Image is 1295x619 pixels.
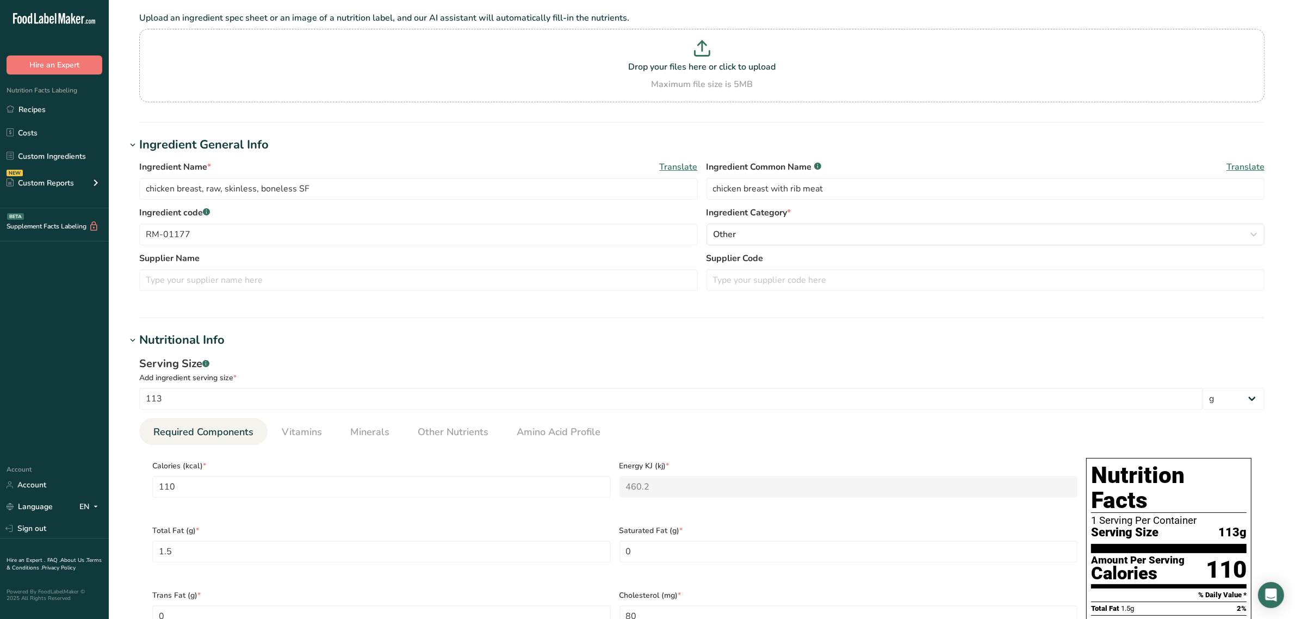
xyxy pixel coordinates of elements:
[7,589,102,602] div: Powered By FoodLabelMaker © 2025 All Rights Reserved
[1091,526,1158,540] span: Serving Size
[142,60,1262,73] p: Drop your files here or click to upload
[47,556,60,564] a: FAQ .
[139,11,1265,24] p: Upload an ingredient spec sheet or an image of a nutrition label, and our AI assistant will autom...
[1091,515,1247,526] div: 1 Serving Per Container
[79,500,102,513] div: EN
[139,372,1265,383] div: Add ingredient serving size
[707,178,1265,200] input: Type an alternate ingredient name if you have
[1091,555,1185,566] div: Amount Per Serving
[152,525,611,536] span: Total Fat (g)
[139,206,698,219] label: Ingredient code
[7,177,74,189] div: Custom Reports
[139,331,225,349] div: Nutritional Info
[707,252,1265,265] label: Supplier Code
[139,269,698,291] input: Type your supplier name here
[619,590,1078,601] span: Cholesterol (mg)
[1091,604,1119,612] span: Total Fat
[152,590,611,601] span: Trans Fat (g)
[7,213,24,220] div: BETA
[1091,566,1185,581] div: Calories
[139,160,211,174] span: Ingredient Name
[7,556,45,564] a: Hire an Expert .
[1258,582,1284,608] div: Open Intercom Messenger
[1121,604,1134,612] span: 1.5g
[139,136,269,154] div: Ingredient General Info
[7,55,102,75] button: Hire an Expert
[660,160,698,174] span: Translate
[1091,463,1247,513] h1: Nutrition Facts
[714,228,736,241] span: Other
[142,78,1262,91] div: Maximum file size is 5MB
[139,388,1203,410] input: Type your serving size here
[60,556,86,564] a: About Us .
[282,425,322,440] span: Vitamins
[139,178,698,200] input: Type your ingredient name here
[42,564,76,572] a: Privacy Policy
[619,460,1078,472] span: Energy KJ (kj)
[139,356,1265,372] div: Serving Size
[1237,604,1247,612] span: 2%
[707,224,1265,245] button: Other
[153,425,253,440] span: Required Components
[707,160,821,174] span: Ingredient Common Name
[418,425,488,440] span: Other Nutrients
[350,425,389,440] span: Minerals
[7,170,23,176] div: NEW
[1226,160,1265,174] span: Translate
[707,269,1265,291] input: Type your supplier code here
[1206,555,1247,584] div: 110
[152,460,611,472] span: Calories (kcal)
[139,252,698,265] label: Supplier Name
[1091,589,1247,602] section: % Daily Value *
[7,556,102,572] a: Terms & Conditions .
[1218,526,1247,540] span: 113g
[7,497,53,516] a: Language
[139,224,698,245] input: Type your ingredient code here
[517,425,600,440] span: Amino Acid Profile
[707,206,1265,219] label: Ingredient Category
[619,525,1078,536] span: Saturated Fat (g)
